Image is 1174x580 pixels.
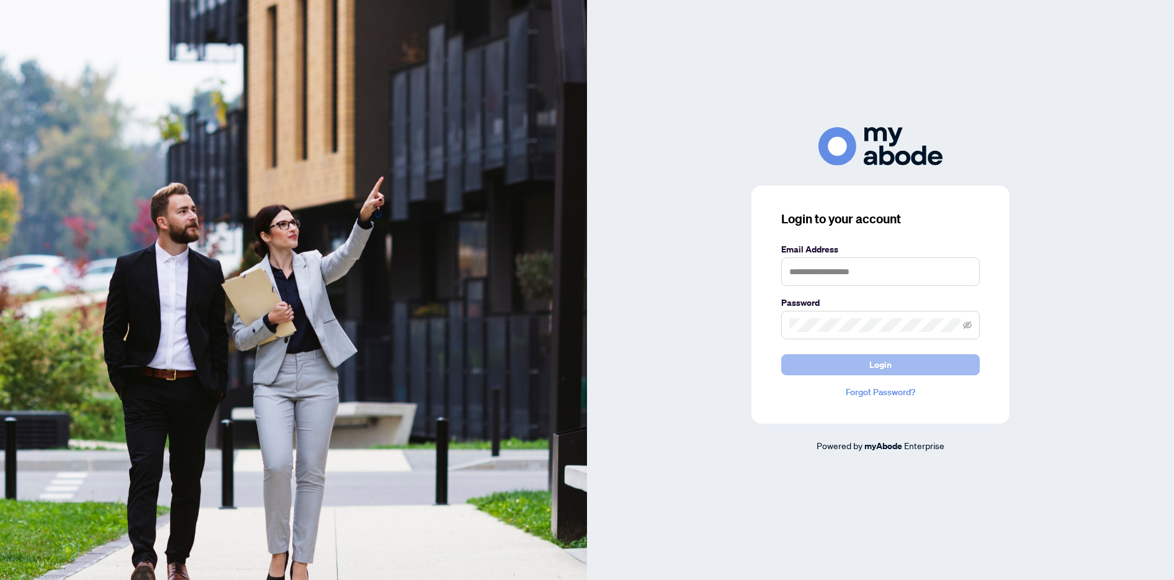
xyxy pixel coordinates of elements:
[781,243,980,256] label: Email Address
[781,210,980,228] h3: Login to your account
[817,440,863,451] span: Powered by
[818,127,943,165] img: ma-logo
[904,440,944,451] span: Enterprise
[781,385,980,399] a: Forgot Password?
[781,296,980,310] label: Password
[963,321,972,329] span: eye-invisible
[869,355,892,375] span: Login
[864,439,902,453] a: myAbode
[781,354,980,375] button: Login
